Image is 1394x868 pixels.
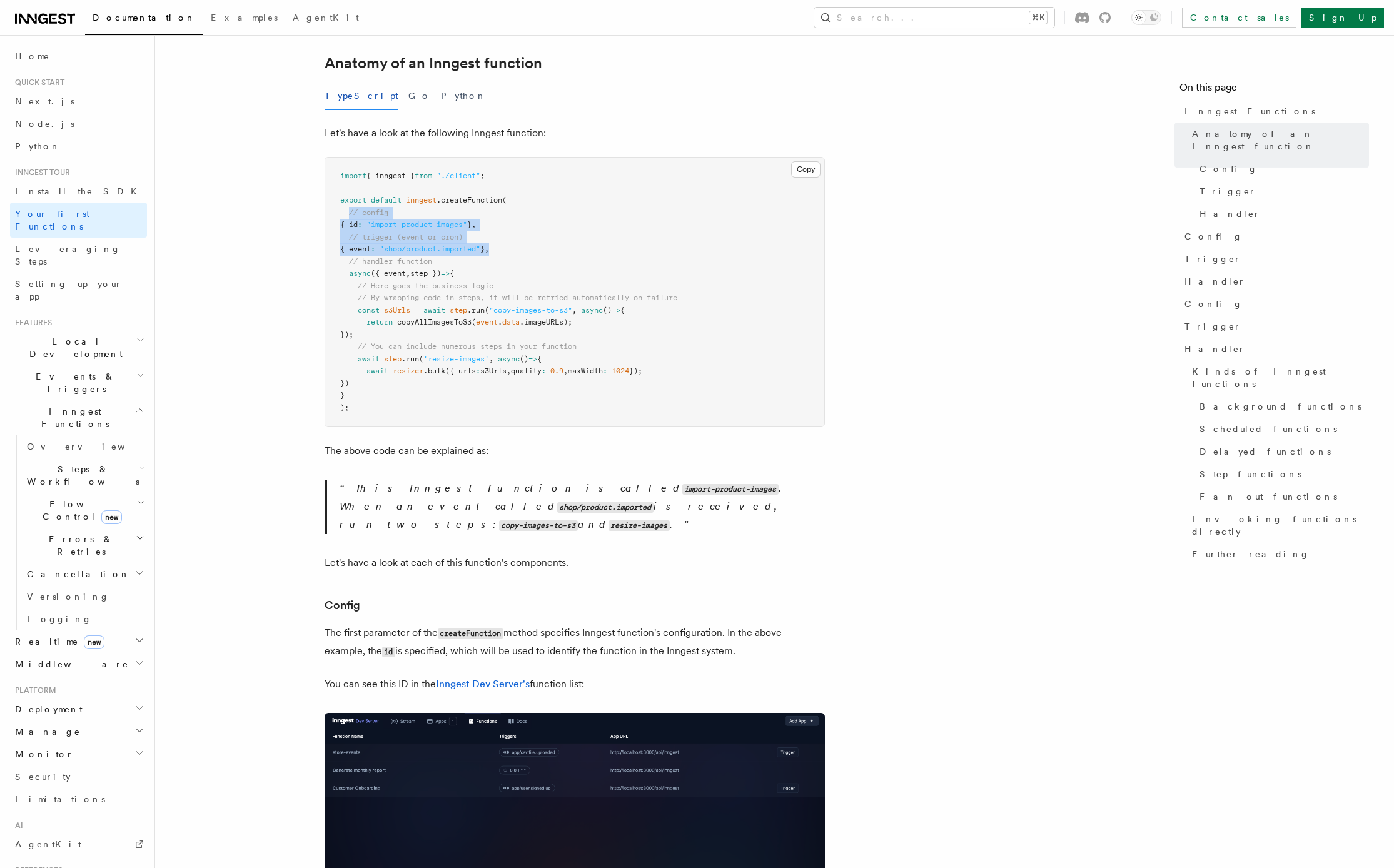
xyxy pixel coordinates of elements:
span: new [101,510,122,524]
span: await [358,355,380,363]
span: s3Urls [384,306,410,315]
span: Inngest Functions [1184,105,1315,118]
a: Inngest Functions [1179,100,1369,123]
span: Install the SDK [15,186,144,196]
p: The above code can be explained as: [325,442,825,460]
span: export [340,196,366,204]
span: Documentation [93,13,196,23]
span: async [581,306,603,315]
span: Inngest Functions [10,405,135,430]
button: Flow Controlnew [22,493,147,528]
span: { [537,355,542,363]
span: . [498,318,502,326]
a: Fan-out functions [1194,485,1369,508]
button: Python [441,82,487,110]
span: { id [340,220,358,229]
span: // config [349,208,388,217]
span: Trigger [1200,185,1256,198]
span: s3Urls [480,366,507,375]
span: Delayed functions [1200,445,1331,458]
span: "copy-images-to-s3" [489,306,572,315]
a: Config [325,597,360,614]
a: Anatomy of an Inngest function [1187,123,1369,158]
a: Step functions [1194,463,1369,485]
span: Further reading [1192,548,1310,560]
p: This Inngest function is called . When an event called is received, run two steps: and . [340,480,825,534]
span: } [480,245,485,253]
a: Logging [22,608,147,630]
button: Realtimenew [10,630,147,653]
a: Invoking functions directly [1187,508,1369,543]
code: copy-images-to-s3 [499,520,578,531]
a: Limitations [10,788,147,810]
a: Python [10,135,147,158]
span: ({ urls [445,366,476,375]
span: ( [472,318,476,326]
span: = [415,306,419,315]
span: , [507,366,511,375]
a: Next.js [10,90,147,113]
span: step }) [410,269,441,278]
button: Toggle dark mode [1131,10,1161,25]
span: Monitor [10,748,74,760]
span: Steps & Workflows [22,463,139,488]
span: : [476,366,480,375]
a: Background functions [1194,395,1369,418]
span: Flow Control [22,498,138,523]
span: () [603,306,612,315]
button: TypeScript [325,82,398,110]
code: import-product-images [682,484,779,495]
button: Local Development [10,330,147,365]
code: id [382,647,395,657]
a: Versioning [22,585,147,608]
code: resize-images [609,520,670,531]
button: Copy [791,161,821,178]
span: : [542,366,546,375]
span: : [371,245,375,253]
a: Config [1179,293,1369,315]
span: Leveraging Steps [15,244,121,266]
span: // trigger (event or cron) [349,233,463,241]
span: Trigger [1184,320,1241,333]
span: Deployment [10,703,83,715]
span: // Here goes the business logic [358,281,493,290]
span: AgentKit [293,13,359,23]
span: Handler [1200,208,1261,220]
a: Overview [22,435,147,458]
button: Monitor [10,743,147,765]
span: () [520,355,528,363]
a: AgentKit [285,4,366,34]
span: Platform [10,685,56,695]
span: await [366,366,388,375]
span: Scheduled functions [1200,423,1337,435]
span: await [423,306,445,315]
span: ( [419,355,423,363]
span: 'resize-images' [423,355,489,363]
a: Install the SDK [10,180,147,203]
a: Kinds of Inngest functions [1187,360,1369,395]
span: } [467,220,472,229]
button: Deployment [10,698,147,720]
span: { [620,306,625,315]
span: new [84,635,104,649]
span: Step functions [1200,468,1301,480]
span: : [603,366,607,375]
a: Trigger [1179,248,1369,270]
span: Events & Triggers [10,370,136,395]
span: Versioning [27,592,109,602]
a: Handler [1179,270,1369,293]
span: ({ event [371,269,406,278]
a: Trigger [1194,180,1369,203]
span: import [340,171,366,180]
code: createFunction [438,628,503,639]
span: Invoking functions directly [1192,513,1369,538]
a: Leveraging Steps [10,238,147,273]
span: Manage [10,725,81,738]
button: Errors & Retries [22,528,147,563]
a: Anatomy of an Inngest function [325,54,542,72]
a: Contact sales [1182,8,1296,28]
span: Fan-out functions [1200,490,1337,503]
button: Steps & Workflows [22,458,147,493]
a: Config [1194,158,1369,180]
a: Scheduled functions [1194,418,1369,440]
